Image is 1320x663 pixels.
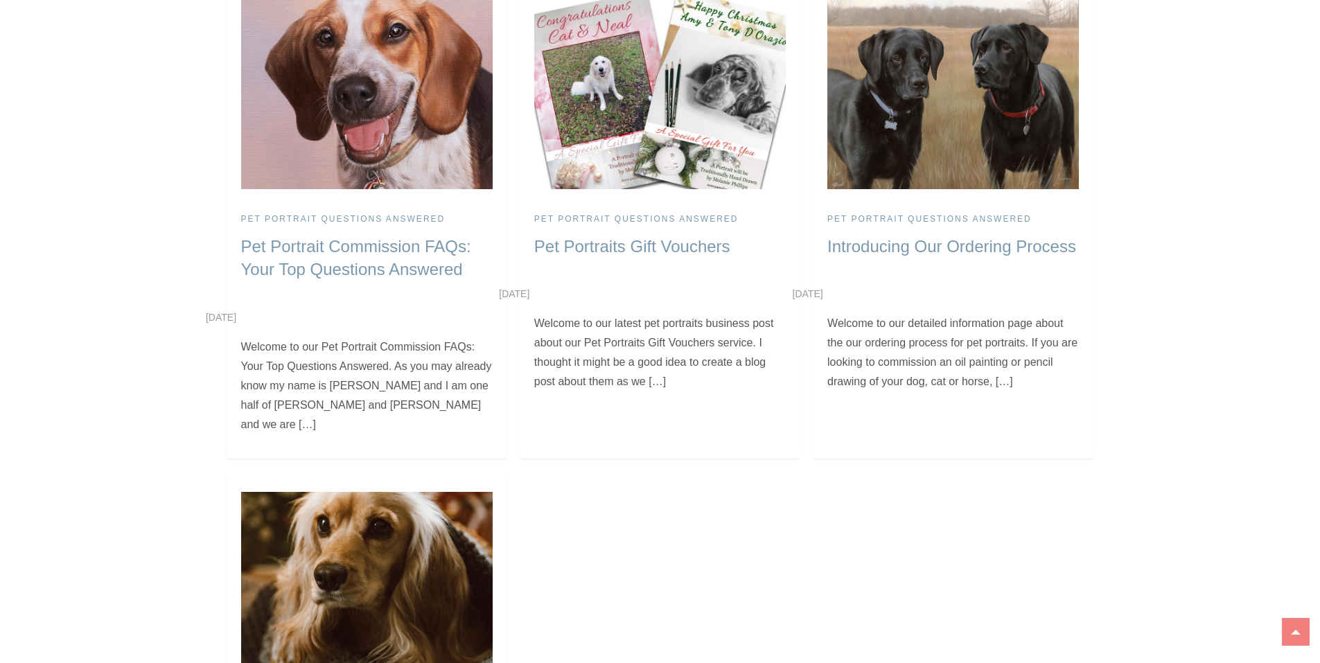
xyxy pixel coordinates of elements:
a: Pet Portrait Questions Answered [241,214,446,225]
p: Welcome to our latest pet portraits business post about our Pet Portraits Gift Vouchers service. ... [534,314,786,391]
a: Introducing Our Ordering Process [827,237,1076,256]
a: [DATE] [206,312,236,323]
a: Pet Portrait Commission FAQs: Your Top Questions Answered [241,237,471,279]
a: [DATE] [793,288,823,299]
p: Welcome to our Pet Portrait Commission FAQs: Your Top Questions Answered. As you may already know... [241,337,493,434]
a: Pet Portrait Questions Answered [827,214,1032,225]
a: Pet Portraits Gift Vouchers [534,237,730,256]
p: Welcome to our detailed information page about the our ordering process for pet portraits. If you... [827,314,1079,391]
a: Pet Portrait Questions Answered [534,214,739,225]
a: [DATE] [499,288,529,299]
